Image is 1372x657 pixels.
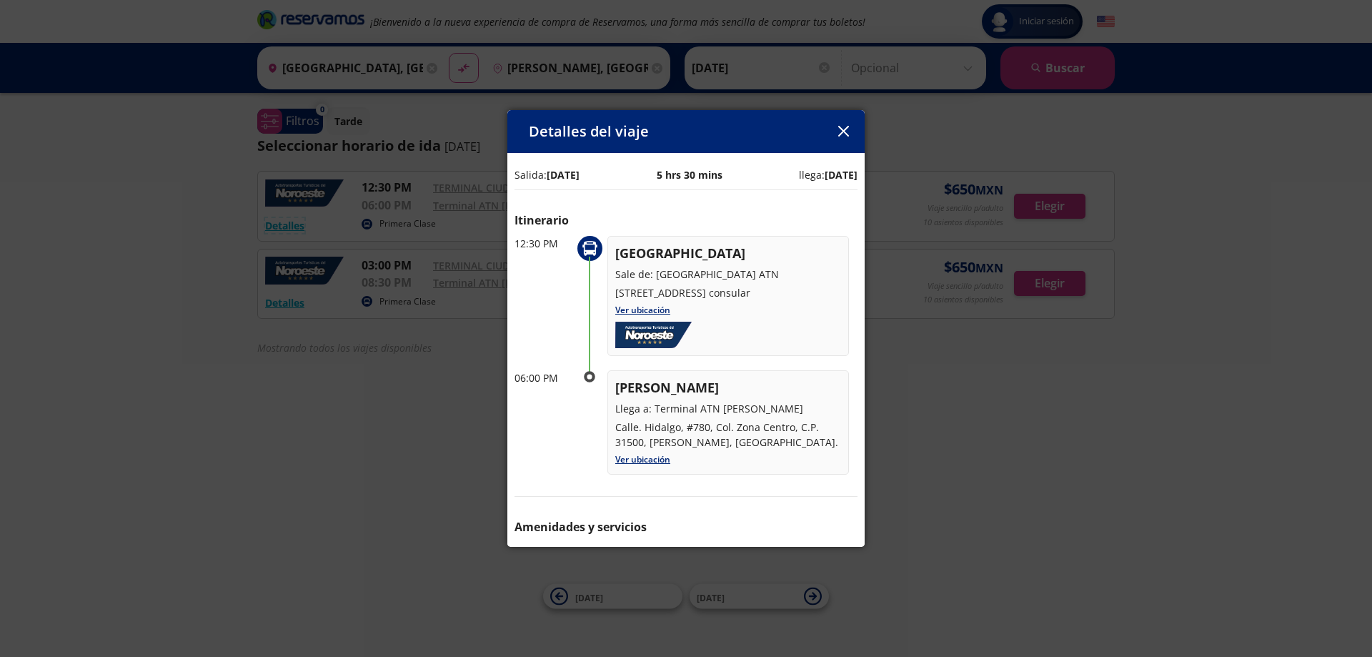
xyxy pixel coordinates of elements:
p: [PERSON_NAME] [615,378,841,397]
p: Detalles del viaje [529,121,649,142]
p: Sale de: [GEOGRAPHIC_DATA] ATN [615,267,841,282]
img: noroeste.png [615,322,692,348]
b: [DATE] [547,168,580,182]
p: Calle. Hidalgo, #780, Col. Zona Centro, C.P. 31500, [PERSON_NAME], [GEOGRAPHIC_DATA]. [615,420,841,450]
p: llega: [799,167,857,182]
a: Ver ubicación [615,453,670,465]
p: 5 hrs 30 mins [657,167,722,182]
p: Itinerario [514,212,857,229]
b: [DATE] [825,168,857,182]
p: Llega a: Terminal ATN [PERSON_NAME] [615,401,841,416]
p: 12:30 PM [514,236,572,251]
p: [STREET_ADDRESS] consular [615,285,841,300]
a: Ver ubicación [615,304,670,316]
p: 06:00 PM [514,370,572,385]
p: Amenidades y servicios [514,518,857,535]
p: [GEOGRAPHIC_DATA] [615,244,841,263]
p: Salida: [514,167,580,182]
